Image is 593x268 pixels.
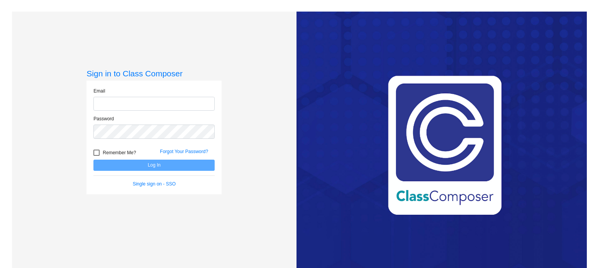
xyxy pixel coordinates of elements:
label: Email [93,88,105,94]
h3: Sign in to Class Composer [86,69,222,78]
label: Password [93,115,114,122]
a: Single sign on - SSO [133,181,176,187]
a: Forgot Your Password? [160,149,208,154]
span: Remember Me? [103,148,136,157]
button: Log In [93,160,215,171]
